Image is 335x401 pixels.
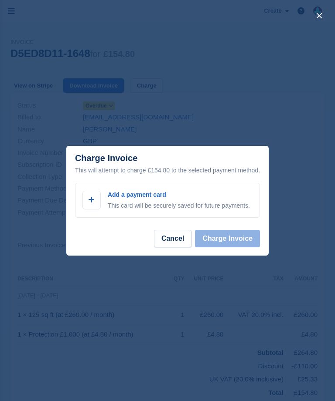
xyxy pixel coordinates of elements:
p: This card will be securely saved for future payments. [108,201,250,210]
button: Charge Invoice [195,230,260,247]
p: Add a payment card [108,190,250,199]
button: close [312,9,326,23]
div: Charge Invoice [75,153,260,175]
a: Add a payment card This card will be securely saved for future payments. [75,183,260,218]
button: Cancel [154,230,191,247]
div: This will attempt to charge £154.80 to the selected payment method. [75,165,260,175]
